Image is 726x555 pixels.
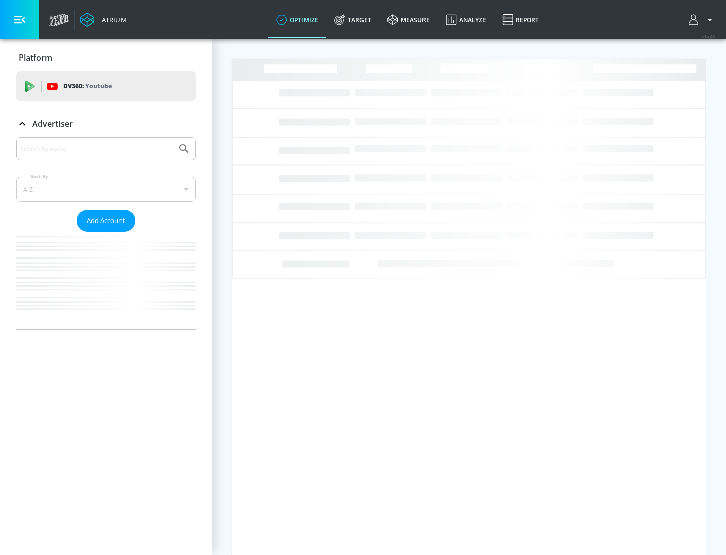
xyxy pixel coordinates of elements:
div: Atrium [98,15,127,24]
a: Report [494,2,547,38]
div: DV360: Youtube [16,71,196,101]
div: Platform [16,43,196,72]
label: Sort By [29,173,50,180]
div: Advertiser [16,137,196,329]
a: Target [326,2,379,38]
input: Search by name [20,142,173,155]
a: optimize [268,2,326,38]
span: v 4.32.0 [702,33,716,39]
span: Add Account [87,215,125,227]
nav: list of Advertiser [16,232,196,329]
p: Youtube [85,81,112,91]
div: A-Z [16,177,196,202]
p: Advertiser [32,118,73,129]
a: Atrium [80,12,127,27]
a: Analyze [438,2,494,38]
button: Add Account [77,210,135,232]
div: Advertiser [16,109,196,138]
p: DV360: [63,81,112,92]
a: measure [379,2,438,38]
p: Platform [19,52,52,63]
